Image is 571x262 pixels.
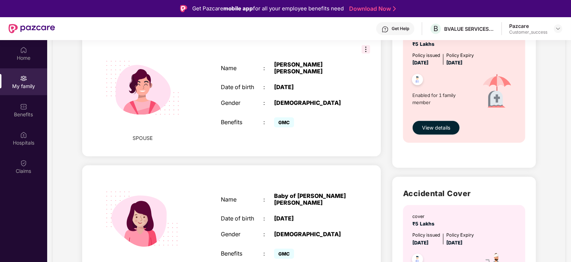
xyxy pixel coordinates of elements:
[412,60,428,65] span: [DATE]
[412,213,437,220] div: cover
[9,24,55,33] img: New Pazcare Logo
[412,121,460,135] button: View details
[412,240,428,246] span: [DATE]
[274,61,349,75] div: [PERSON_NAME] [PERSON_NAME]
[133,134,153,142] span: SPOUSE
[264,65,274,72] div: :
[221,231,263,238] div: Gender
[274,100,349,106] div: [DEMOGRAPHIC_DATA]
[264,119,274,126] div: :
[392,26,409,31] div: Get Help
[221,84,263,91] div: Date of birth
[412,92,474,106] span: Enabled for 1 family member
[474,67,520,117] img: icon
[20,131,27,139] img: svg+xml;base64,PHN2ZyBpZD0iSG9zcGl0YWxzIiB4bWxucz0iaHR0cDovL3d3dy53My5vcmcvMjAwMC9zdmciIHdpZHRoPS...
[274,231,349,238] div: [DEMOGRAPHIC_DATA]
[433,24,438,33] span: B
[403,188,525,199] h2: Accidental Cover
[509,29,547,35] div: Customer_success
[221,65,263,72] div: Name
[221,250,263,257] div: Benefits
[274,193,349,206] div: Baby of [PERSON_NAME] [PERSON_NAME]
[180,5,187,12] img: Logo
[264,250,274,257] div: :
[221,119,263,126] div: Benefits
[20,103,27,110] img: svg+xml;base64,PHN2ZyBpZD0iQmVuZWZpdHMiIHhtbG5zPSJodHRwOi8vd3d3LnczLm9yZy8yMDAwL3N2ZyIgd2lkdGg9Ij...
[382,26,389,33] img: svg+xml;base64,PHN2ZyBpZD0iSGVscC0zMngzMiIgeG1sbnM9Imh0dHA6Ly93d3cudzMub3JnLzIwMDAvc3ZnIiB3aWR0aD...
[412,232,440,239] div: Policy issued
[96,42,189,135] img: svg+xml;base64,PHN2ZyB4bWxucz0iaHR0cDovL3d3dy53My5vcmcvMjAwMC9zdmciIHdpZHRoPSIyMjQiIGhlaWdodD0iMT...
[409,72,426,89] img: svg+xml;base64,PHN2ZyB4bWxucz0iaHR0cDovL3d3dy53My5vcmcvMjAwMC9zdmciIHdpZHRoPSI0OC45NDMiIGhlaWdodD...
[412,221,437,227] span: ₹5 Lakhs
[555,26,561,31] img: svg+xml;base64,PHN2ZyBpZD0iRHJvcGRvd24tMzJ4MzIiIHhtbG5zPSJodHRwOi8vd3d3LnczLm9yZy8yMDAwL3N2ZyIgd2...
[192,4,344,13] div: Get Pazcare for all your employee benefits need
[412,52,440,59] div: Policy issued
[221,100,263,106] div: Gender
[446,52,474,59] div: Policy Expiry
[446,60,462,65] span: [DATE]
[264,100,274,106] div: :
[264,215,274,222] div: :
[412,41,437,47] span: ₹5 Lakhs
[349,5,394,13] a: Download Now
[264,84,274,91] div: :
[362,45,370,54] img: svg+xml;base64,PHN2ZyB3aWR0aD0iMzIiIGhlaWdodD0iMzIiIHZpZXdCb3g9IjAgMCAzMiAzMiIgZmlsbD0ibm9uZSIgeG...
[446,232,474,239] div: Policy Expiry
[264,196,274,203] div: :
[20,47,27,54] img: svg+xml;base64,PHN2ZyBpZD0iSG9tZSIgeG1sbnM9Imh0dHA6Ly93d3cudzMub3JnLzIwMDAvc3ZnIiB3aWR0aD0iMjAiIG...
[223,5,253,12] strong: mobile app
[264,231,274,238] div: :
[221,196,263,203] div: Name
[274,117,294,127] span: GMC
[20,75,27,82] img: svg+xml;base64,PHN2ZyB3aWR0aD0iMjAiIGhlaWdodD0iMjAiIHZpZXdCb3g9IjAgMCAyMCAyMCIgZmlsbD0ibm9uZSIgeG...
[274,249,294,259] span: GMC
[422,124,450,132] span: View details
[20,160,27,167] img: svg+xml;base64,PHN2ZyBpZD0iQ2xhaW0iIHhtbG5zPSJodHRwOi8vd3d3LnczLm9yZy8yMDAwL3N2ZyIgd2lkdGg9IjIwIi...
[221,215,263,222] div: Date of birth
[274,215,349,222] div: [DATE]
[444,25,494,32] div: BVALUE SERVICES PRIVATE LIMITED
[446,240,462,246] span: [DATE]
[393,5,396,13] img: Stroke
[509,23,547,29] div: Pazcare
[274,84,349,91] div: [DATE]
